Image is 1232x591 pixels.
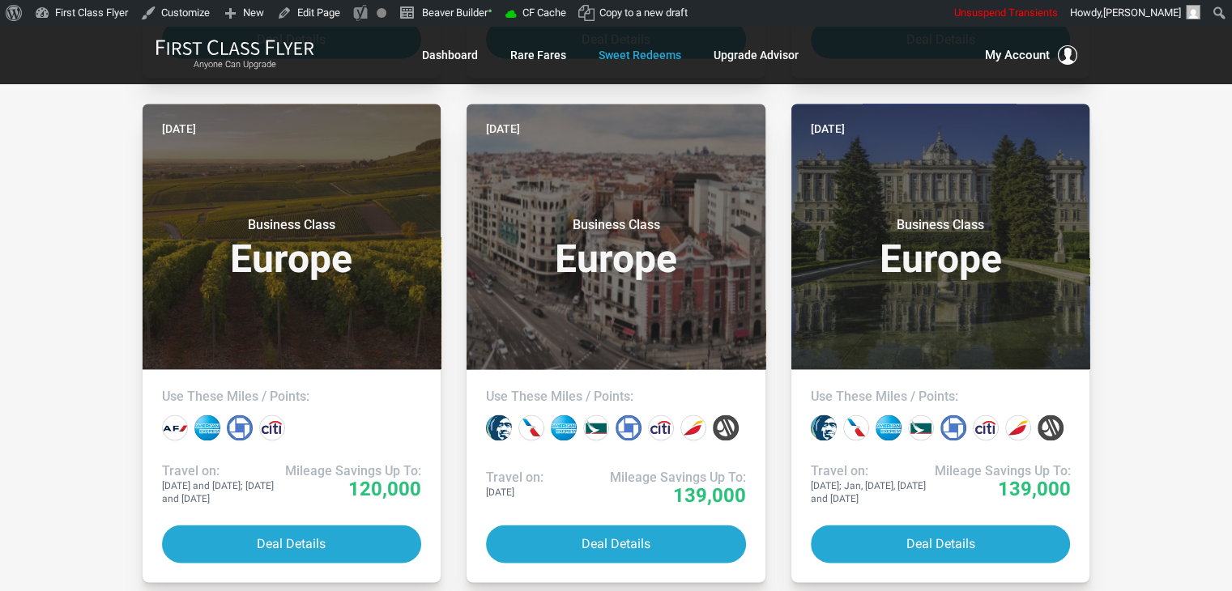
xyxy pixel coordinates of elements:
div: Chase points [616,415,642,440]
time: [DATE] [486,120,520,138]
div: American miles [843,415,869,440]
a: Sweet Redeems [599,40,681,70]
small: Anyone Can Upgrade [156,59,314,70]
div: Citi points [648,415,674,440]
span: Unsuspend Transients [954,6,1058,19]
button: Deal Details [162,525,422,563]
button: My Account [985,45,1077,65]
div: Air France miles [162,415,188,440]
div: Amex points [876,415,902,440]
div: American miles [518,415,544,440]
div: Cathay Pacific miles [908,415,934,440]
div: Marriott points [713,415,739,440]
a: [DATE]Business ClassEuropeUse These Miles / Points:Travel on:[DATE] and [DATE]; [DATE] and [DATE]... [143,104,441,582]
div: Citi points [259,415,285,440]
span: My Account [985,45,1050,65]
h3: Europe [162,217,422,278]
time: [DATE] [811,120,845,138]
div: Iberia miles [680,415,706,440]
h4: Use These Miles / Points: [811,389,1071,405]
a: Dashboard [422,40,478,70]
button: Deal Details [811,525,1071,563]
div: Chase points [227,415,253,440]
h3: Europe [486,217,746,278]
div: Amex points [194,415,220,440]
img: First Class Flyer [156,39,314,56]
div: Alaska miles [811,415,837,440]
h3: Europe [811,217,1071,278]
small: Business Class [839,217,1042,233]
button: Deal Details [486,525,746,563]
a: [DATE]Business ClassEuropeUse These Miles / Points:Travel on:[DATE]; Jan, [DATE], [DATE] and [DAT... [791,104,1090,582]
div: Cathay Pacific miles [583,415,609,440]
time: [DATE] [162,120,196,138]
small: Business Class [514,217,717,233]
span: • [488,2,492,19]
a: First Class FlyerAnyone Can Upgrade [156,39,314,71]
div: Iberia miles [1005,415,1031,440]
h4: Use These Miles / Points: [486,389,746,405]
h4: Use These Miles / Points: [162,389,422,405]
small: Business Class [190,217,393,233]
a: Upgrade Advisor [714,40,799,70]
div: Citi points [973,415,999,440]
a: [DATE]Business ClassEuropeUse These Miles / Points:Travel on:[DATE]Mileage Savings Up To:139,000D... [467,104,765,582]
a: Rare Fares [510,40,566,70]
div: Marriott points [1038,415,1064,440]
div: Amex points [551,415,577,440]
span: [PERSON_NAME] [1103,6,1181,19]
div: Alaska miles [486,415,512,440]
div: Chase points [940,415,966,440]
